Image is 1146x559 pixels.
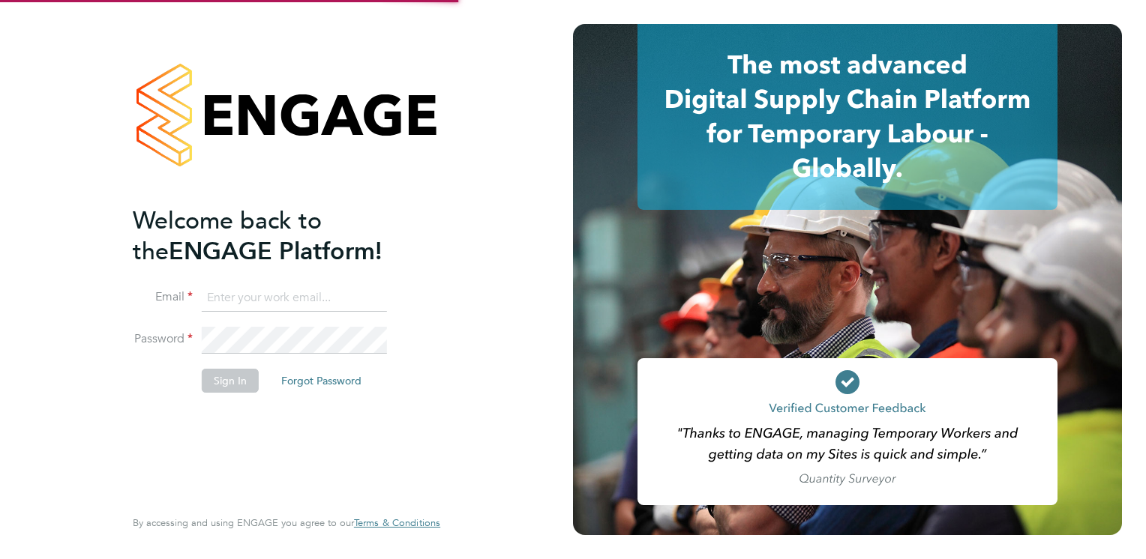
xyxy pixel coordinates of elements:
label: Email [133,289,193,305]
h2: ENGAGE Platform! [133,205,425,267]
input: Enter your work email... [202,285,387,312]
button: Sign In [202,369,259,393]
button: Forgot Password [269,369,373,393]
span: By accessing and using ENGAGE you agree to our [133,516,440,529]
span: Welcome back to the [133,206,322,266]
label: Password [133,331,193,347]
a: Terms & Conditions [354,517,440,529]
